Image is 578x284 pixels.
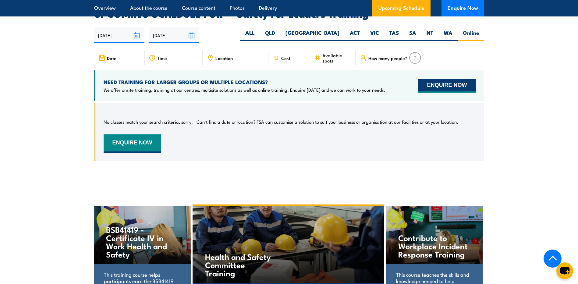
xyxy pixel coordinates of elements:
[104,87,385,93] p: We offer onsite training, training at our centres, multisite solutions as well as online training...
[107,55,116,61] span: Date
[458,29,484,41] label: Online
[215,55,233,61] span: Location
[345,29,365,41] label: ACT
[149,27,199,43] input: To date
[94,9,484,18] h2: UPCOMING SCHEDULE FOR - "Safety For Leaders Training"
[368,55,407,61] span: How many people?
[281,55,290,61] span: Cost
[94,27,144,43] input: From date
[104,134,161,153] button: ENQUIRE NOW
[106,225,178,258] h4: BSB41419 - Certificate IV in Work Health and Safety
[418,79,476,93] button: ENQUIRE NOW
[104,119,193,125] p: No classes match your search criteria, sorry.
[365,29,384,41] label: VIC
[158,55,167,61] span: Time
[260,29,280,41] label: QLD
[322,53,351,63] span: Available spots
[104,79,385,85] h4: NEED TRAINING FOR LARGER GROUPS OR MULTIPLE LOCATIONS?
[398,233,470,258] h4: Contribute to Workplace Incident Response Training
[205,252,277,277] h4: Health and Safety Committee Training
[556,262,573,279] button: chat-button
[280,29,345,41] label: [GEOGRAPHIC_DATA]
[197,119,458,125] p: Can’t find a date or location? FSA can customise a solution to suit your business or organisation...
[240,29,260,41] label: ALL
[438,29,458,41] label: WA
[404,29,421,41] label: SA
[384,29,404,41] label: TAS
[421,29,438,41] label: NT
